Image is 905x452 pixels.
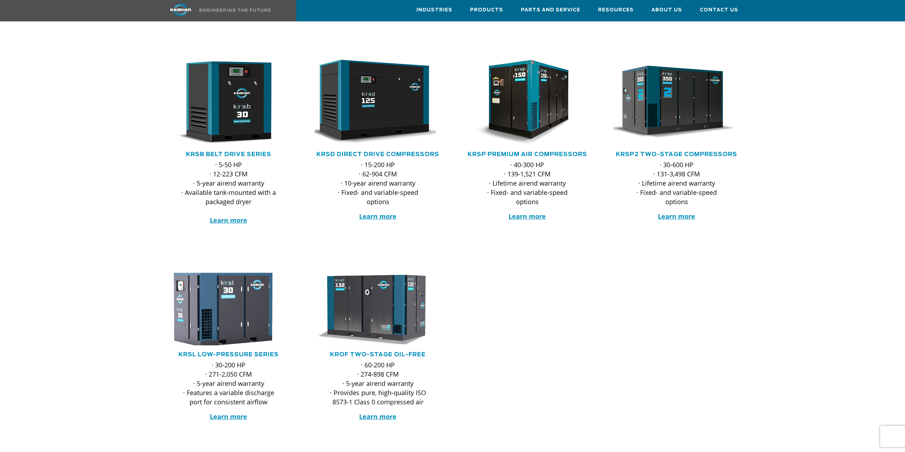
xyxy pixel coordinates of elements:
a: About Us [651,0,682,20]
a: Contact Us [700,0,738,20]
p: · 15-200 HP · 62-904 CFM · 10-year airend warranty · Fixed- and variable-speed options [329,160,427,206]
a: Products [470,0,503,20]
a: Learn more [658,212,695,220]
img: krof132 [309,273,436,345]
span: Industries [416,6,452,14]
div: krsd125 [315,60,441,145]
span: Contact Us [700,6,738,14]
a: Learn more [359,212,396,220]
div: krsp350 [613,60,740,145]
div: krsl30 [165,273,292,345]
span: Products [470,6,503,14]
div: krof132 [315,273,441,345]
a: Resources [598,0,634,20]
a: Learn more [359,412,396,421]
span: Resources [598,6,634,14]
p: · 30-600 HP · 131-3,498 CFM · Lifetime airend warranty · Fixed- and variable-speed options [628,160,726,206]
img: krsp350 [608,60,735,145]
span: About Us [651,6,682,14]
div: krsp150 [464,60,591,145]
a: KRSL Low-Pressure Series [179,352,279,357]
a: KROF TWO-STAGE OIL-FREE [330,352,426,357]
img: krsl30 [154,269,293,349]
a: Industries [416,0,452,20]
p: · 60-200 HP · 274-898 CFM · 5-year airend warranty · Provides pure, high-quality ISO 8573-1 Class... [329,360,427,406]
div: krsb30 [165,60,292,145]
a: KRSP Premium Air Compressors [468,151,587,157]
a: Learn more [509,212,546,220]
img: krsp150 [459,60,585,145]
a: Learn more [210,216,247,224]
span: Parts and Service [521,6,580,14]
a: KRSB Belt Drive Series [186,151,271,157]
a: KRSP2 Two-Stage Compressors [616,151,737,157]
img: kaishan logo [154,4,207,16]
a: Parts and Service [521,0,580,20]
img: krsb30 [160,60,287,145]
p: · 30-200 HP · 271-2,050 CFM · 5-year airend warranty · Features a variable discharge port for con... [180,360,278,406]
a: Learn more [210,412,247,421]
p: · 5-50 HP · 12-223 CFM · 5-year airend warranty · Available tank-mounted with a packaged dryer [180,160,278,225]
a: KRSD Direct Drive Compressors [316,151,439,157]
img: krsd125 [309,60,436,145]
img: Engineering the future [199,9,271,12]
p: · 40-300 HP · 139-1,521 CFM · Lifetime airend warranty · Fixed- and variable-speed options [478,160,576,206]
